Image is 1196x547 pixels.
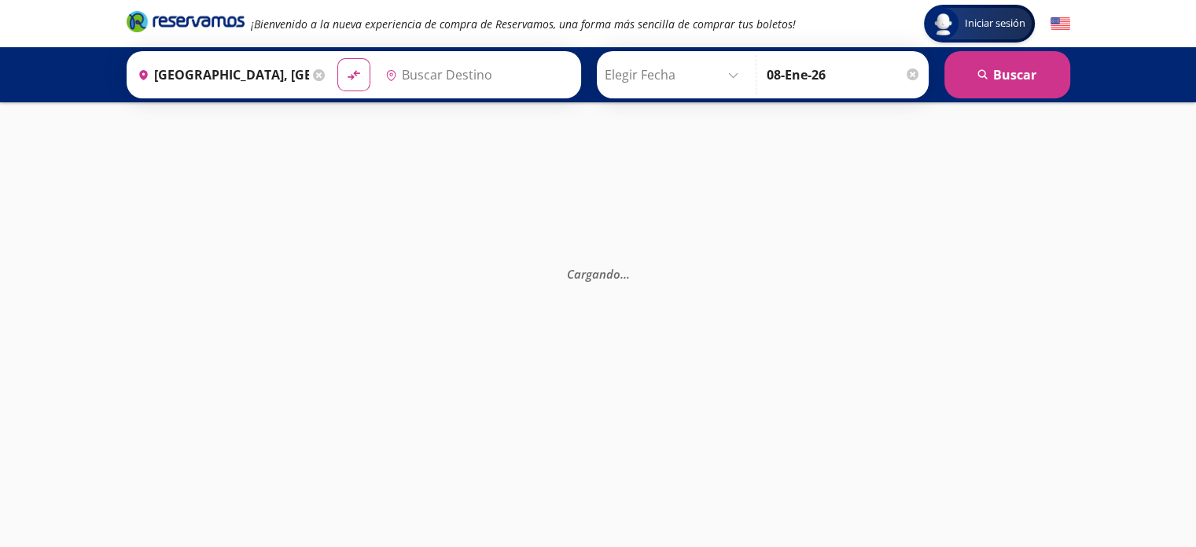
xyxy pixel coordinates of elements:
span: Iniciar sesión [959,16,1032,31]
em: ¡Bienvenido a la nueva experiencia de compra de Reservamos, una forma más sencilla de comprar tus... [251,17,796,31]
span: . [626,265,629,281]
em: Cargando [566,265,629,281]
i: Brand Logo [127,9,245,33]
span: . [623,265,626,281]
button: Buscar [944,51,1070,98]
input: Buscar Destino [379,55,572,94]
span: . [620,265,623,281]
input: Buscar Origen [131,55,309,94]
input: Opcional [767,55,921,94]
a: Brand Logo [127,9,245,38]
input: Elegir Fecha [605,55,745,94]
button: English [1051,14,1070,34]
